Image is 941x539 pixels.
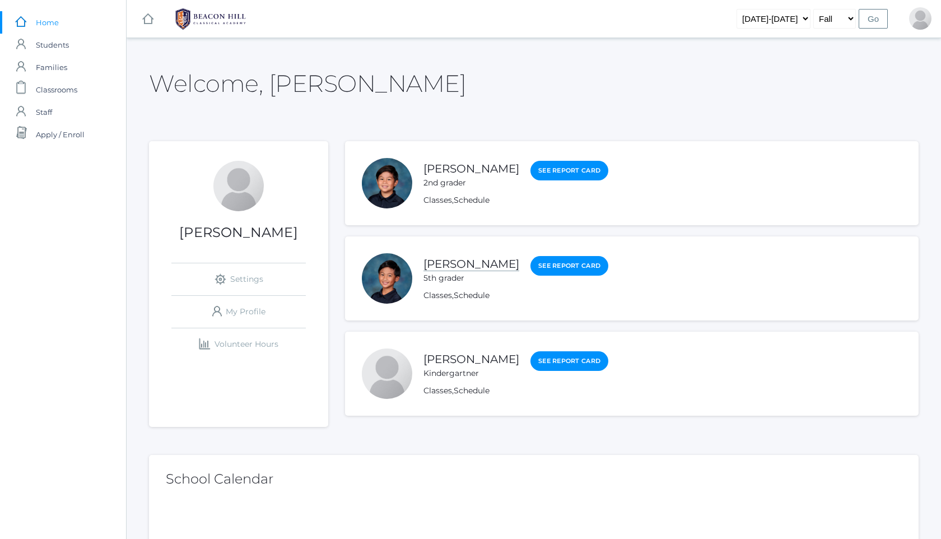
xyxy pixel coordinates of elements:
[36,11,59,34] span: Home
[423,385,452,396] a: Classes
[530,256,608,276] a: See Report Card
[171,263,306,295] a: Settings
[36,123,85,146] span: Apply / Enroll
[36,56,67,78] span: Families
[166,472,902,486] h2: School Calendar
[149,225,328,240] h1: [PERSON_NAME]
[36,78,77,101] span: Classrooms
[423,290,608,301] div: ,
[423,352,519,366] a: [PERSON_NAME]
[423,290,452,300] a: Classes
[423,257,519,271] a: [PERSON_NAME]
[423,195,452,205] a: Classes
[423,385,608,397] div: ,
[171,296,306,328] a: My Profile
[530,351,608,371] a: See Report Card
[171,328,306,360] a: Volunteer Hours
[454,290,490,300] a: Schedule
[423,272,519,284] div: 5th grader
[213,161,264,211] div: Lew Soratorio
[362,158,412,208] div: Nico Soratorio
[909,7,931,30] div: Lew Soratorio
[149,71,466,96] h2: Welcome, [PERSON_NAME]
[859,9,888,29] input: Go
[454,385,490,396] a: Schedule
[530,161,608,180] a: See Report Card
[36,34,69,56] span: Students
[362,253,412,304] div: Matteo Soratorio
[169,5,253,33] img: 1_BHCALogos-05.png
[36,101,52,123] span: Staff
[362,349,412,399] div: Kailo Soratorio
[423,177,519,189] div: 2nd grader
[454,195,490,205] a: Schedule
[423,162,519,175] a: [PERSON_NAME]
[423,368,519,379] div: Kindergartner
[423,194,608,206] div: ,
